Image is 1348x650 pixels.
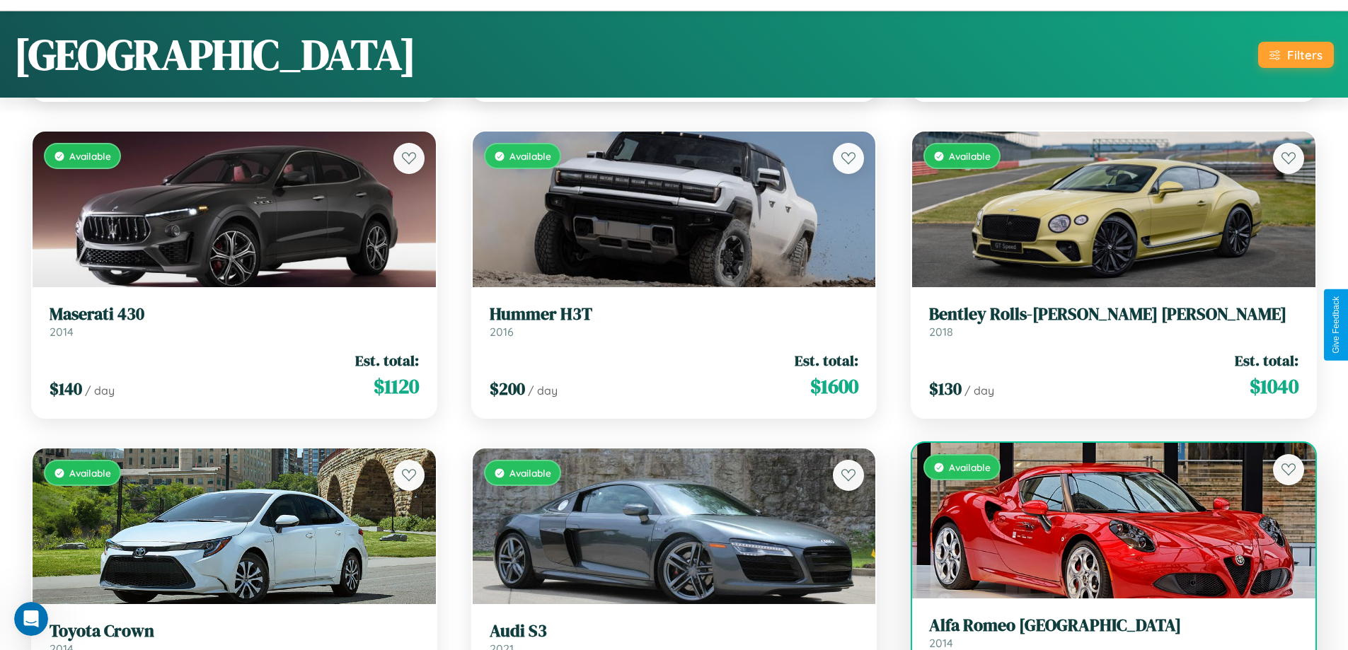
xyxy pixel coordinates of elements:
[85,383,115,397] span: / day
[929,304,1298,339] a: Bentley Rolls-[PERSON_NAME] [PERSON_NAME]2018
[14,602,48,636] iframe: Intercom live chat
[69,150,111,162] span: Available
[949,150,991,162] span: Available
[14,25,416,83] h1: [GEOGRAPHIC_DATA]
[490,377,525,400] span: $ 200
[1287,47,1323,62] div: Filters
[528,383,558,397] span: / day
[509,150,551,162] span: Available
[1235,350,1298,371] span: Est. total:
[795,350,858,371] span: Est. total:
[355,350,419,371] span: Est. total:
[1331,296,1341,354] div: Give Feedback
[810,372,858,400] span: $ 1600
[374,372,419,400] span: $ 1120
[1250,372,1298,400] span: $ 1040
[50,304,419,339] a: Maserati 4302014
[509,467,551,479] span: Available
[929,636,953,650] span: 2014
[929,325,953,339] span: 2018
[50,377,82,400] span: $ 140
[929,615,1298,636] h3: Alfa Romeo [GEOGRAPHIC_DATA]
[490,621,859,642] h3: Audi S3
[929,377,962,400] span: $ 130
[490,304,859,325] h3: Hummer H3T
[50,304,419,325] h3: Maserati 430
[490,304,859,339] a: Hummer H3T2016
[964,383,994,397] span: / day
[50,325,74,339] span: 2014
[1258,42,1334,68] button: Filters
[949,461,991,473] span: Available
[50,621,419,642] h3: Toyota Crown
[929,615,1298,650] a: Alfa Romeo [GEOGRAPHIC_DATA]2014
[69,467,111,479] span: Available
[929,304,1298,325] h3: Bentley Rolls-[PERSON_NAME] [PERSON_NAME]
[490,325,514,339] span: 2016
